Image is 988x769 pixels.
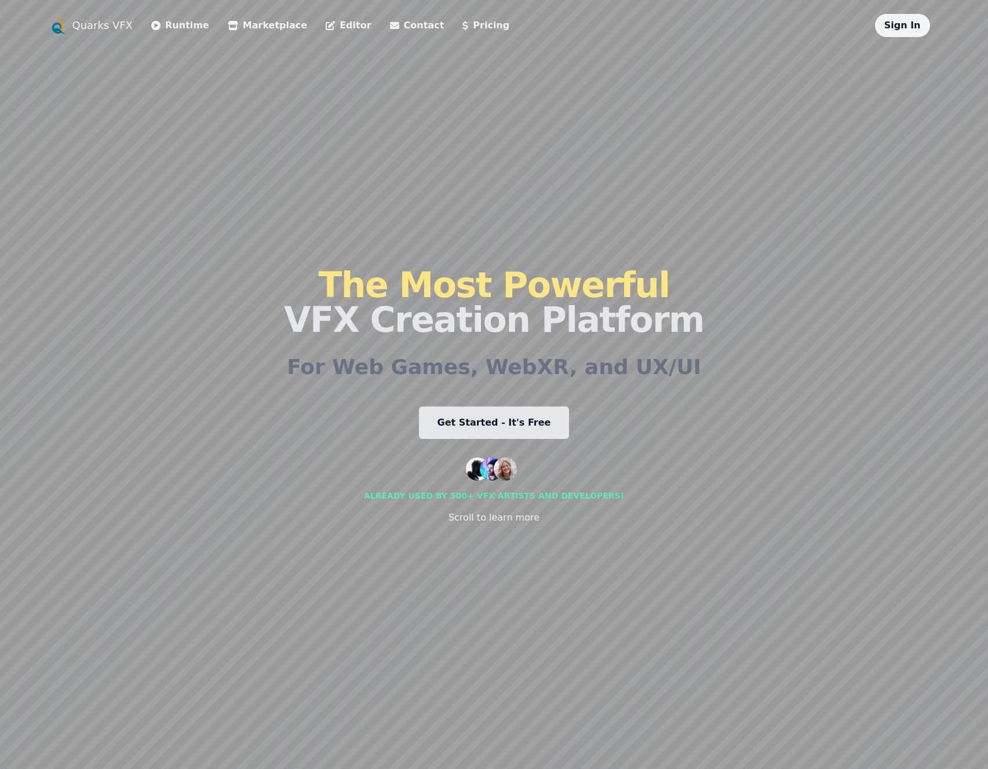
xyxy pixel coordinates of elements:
[462,19,509,32] a: Pricing
[284,268,704,337] h1: VFX Creation Platform
[884,20,921,31] a: Sign In
[151,19,209,32] a: Runtime
[466,457,489,481] img: customer 1
[287,356,701,379] h2: For Web Games, WebXR, and UX/UI
[318,265,669,305] span: The Most Powerful
[326,19,371,32] a: Editor
[494,457,517,481] img: customer 3
[419,407,570,439] a: Get Started - It's Free
[390,19,444,32] a: Contact
[449,511,539,525] div: Scroll to learn more
[72,17,133,34] a: Quarks VFX
[364,490,624,501] div: Already used by 500+ vfx artists and developers!
[480,457,503,481] img: customer 2
[228,19,307,32] a: Marketplace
